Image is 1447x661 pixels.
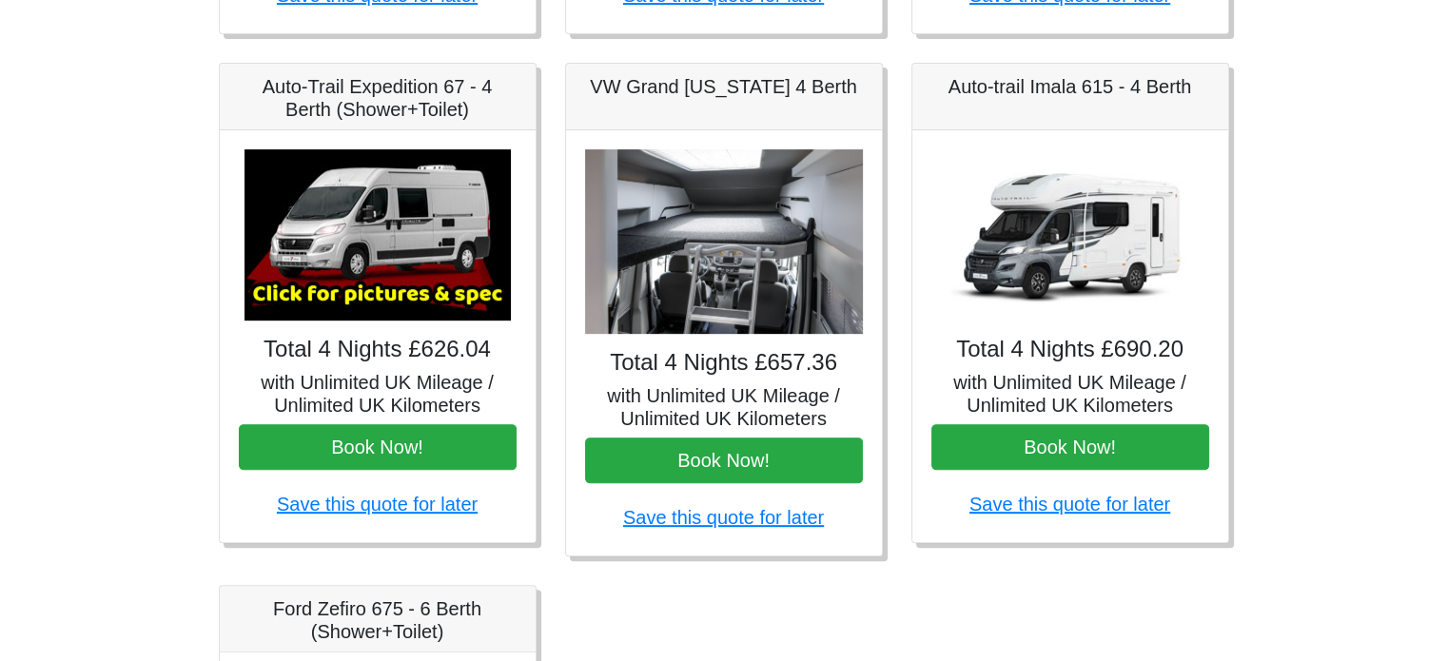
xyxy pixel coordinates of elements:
a: Save this quote for later [623,507,824,528]
a: Save this quote for later [969,494,1170,515]
button: Book Now! [239,424,517,470]
img: Auto-trail Imala 615 - 4 Berth [937,149,1203,321]
h4: Total 4 Nights £690.20 [931,336,1209,363]
button: Book Now! [585,437,863,483]
h4: Total 4 Nights £657.36 [585,349,863,377]
h5: Auto-Trail Expedition 67 - 4 Berth (Shower+Toilet) [239,75,517,121]
h5: VW Grand [US_STATE] 4 Berth [585,75,863,98]
h5: Auto-trail Imala 615 - 4 Berth [931,75,1209,98]
h5: with Unlimited UK Mileage / Unlimited UK Kilometers [931,371,1209,417]
button: Book Now! [931,424,1209,470]
img: Auto-Trail Expedition 67 - 4 Berth (Shower+Toilet) [244,149,511,321]
img: VW Grand California 4 Berth [585,149,863,335]
h4: Total 4 Nights £626.04 [239,336,517,363]
h5: with Unlimited UK Mileage / Unlimited UK Kilometers [585,384,863,430]
h5: Ford Zefiro 675 - 6 Berth (Shower+Toilet) [239,597,517,643]
a: Save this quote for later [277,494,478,515]
h5: with Unlimited UK Mileage / Unlimited UK Kilometers [239,371,517,417]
